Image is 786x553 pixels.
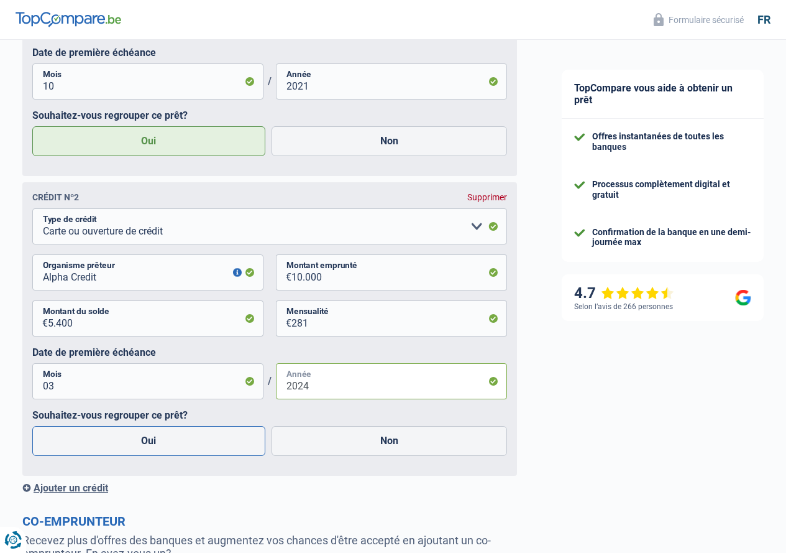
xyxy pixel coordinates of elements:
[32,47,507,58] label: Date de première échéance
[467,192,507,202] div: Supprimer
[592,227,751,248] div: Confirmation de la banque en une demi-journée max
[757,13,770,27] div: fr
[263,375,276,387] span: /
[562,70,764,119] div: TopCompare vous aide à obtenir un prêt
[646,9,751,30] button: Formulaire sécurisé
[272,126,508,156] label: Non
[276,363,507,399] input: AAAA
[32,300,48,337] span: €
[276,254,291,290] span: €
[32,192,79,202] div: Crédit nº2
[22,482,517,494] div: Ajouter un crédit
[276,300,291,337] span: €
[263,75,276,87] span: /
[574,284,674,302] div: 4.7
[276,63,507,100] input: AAAA
[22,514,517,529] h2: Co-emprunteur
[32,63,263,100] input: MM
[32,363,263,399] input: MM
[32,346,507,358] label: Date de première échéance
[32,426,265,456] label: Oui
[32,126,265,156] label: Oui
[16,12,121,27] img: TopCompare Logo
[32,409,507,421] label: Souhaitez-vous regrouper ce prêt?
[592,179,751,200] div: Processus complètement digital et gratuit
[32,109,507,121] label: Souhaitez-vous regrouper ce prêt?
[574,302,673,311] div: Selon l’avis de 266 personnes
[272,426,508,456] label: Non
[592,131,751,152] div: Offres instantanées de toutes les banques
